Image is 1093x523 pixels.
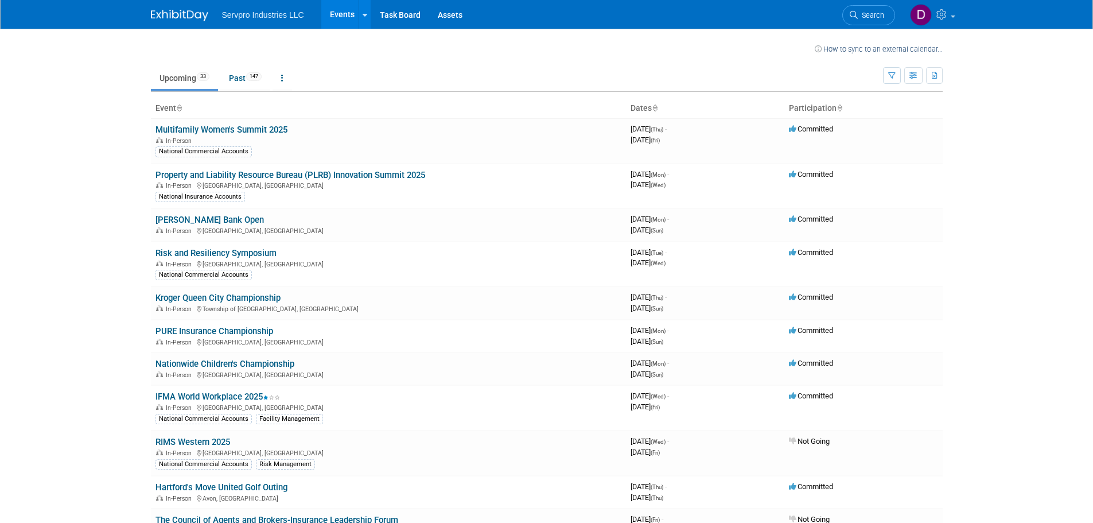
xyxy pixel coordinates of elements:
[166,404,195,412] span: In-Person
[631,293,667,301] span: [DATE]
[665,482,667,491] span: -
[631,402,660,411] span: [DATE]
[789,293,833,301] span: Committed
[651,328,666,334] span: (Mon)
[651,517,660,523] span: (Fri)
[631,392,669,400] span: [DATE]
[631,437,669,445] span: [DATE]
[789,359,833,367] span: Committed
[155,359,294,369] a: Nationwide Children's Championship
[651,260,666,266] span: (Wed)
[651,404,660,410] span: (Fri)
[652,103,658,113] a: Sort by Start Date
[789,482,833,491] span: Committed
[166,261,195,268] span: In-Person
[156,450,163,455] img: In-Person Event
[156,182,163,188] img: In-Person Event
[789,437,830,445] span: Not Going
[651,450,660,456] span: (Fri)
[155,146,252,157] div: National Commercial Accounts
[789,326,833,335] span: Committed
[651,484,663,490] span: (Thu)
[837,103,842,113] a: Sort by Participation Type
[155,226,621,235] div: [GEOGRAPHIC_DATA], [GEOGRAPHIC_DATA]
[789,392,833,400] span: Committed
[665,248,667,257] span: -
[166,137,195,145] span: In-Person
[155,459,252,470] div: National Commercial Accounts
[155,125,287,135] a: Multifamily Women's Summit 2025
[156,404,163,410] img: In-Person Event
[155,493,621,502] div: Avon, [GEOGRAPHIC_DATA]
[151,10,208,21] img: ExhibitDay
[155,259,621,268] div: [GEOGRAPHIC_DATA], [GEOGRAPHIC_DATA]
[176,103,182,113] a: Sort by Event Name
[651,439,666,445] span: (Wed)
[166,495,195,502] span: In-Person
[631,493,663,502] span: [DATE]
[246,72,262,81] span: 147
[156,305,163,311] img: In-Person Event
[155,448,621,457] div: [GEOGRAPHIC_DATA], [GEOGRAPHIC_DATA]
[631,448,660,456] span: [DATE]
[166,182,195,189] span: In-Person
[256,414,323,424] div: Facility Management
[155,180,621,189] div: [GEOGRAPHIC_DATA], [GEOGRAPHIC_DATA]
[631,326,669,335] span: [DATE]
[166,450,195,457] span: In-Person
[631,304,663,312] span: [DATE]
[155,293,281,303] a: Kroger Queen City Championship
[665,293,667,301] span: -
[631,482,667,491] span: [DATE]
[789,125,833,133] span: Committed
[651,305,663,312] span: (Sun)
[631,248,667,257] span: [DATE]
[626,99,784,118] th: Dates
[155,170,425,180] a: Property and Liability Resource Bureau (PLRB) Innovation Summit 2025
[667,170,669,179] span: -
[651,495,663,501] span: (Thu)
[858,11,884,20] span: Search
[155,392,280,402] a: IFMA World Workplace 2025
[155,414,252,424] div: National Commercial Accounts
[667,437,669,445] span: -
[651,182,666,188] span: (Wed)
[156,495,163,501] img: In-Person Event
[155,270,252,280] div: National Commercial Accounts
[665,125,667,133] span: -
[651,295,663,301] span: (Thu)
[651,250,663,256] span: (Tue)
[222,10,304,20] span: Servpro Industries LLC
[155,482,287,493] a: Hartford's Move United Golf Outing
[156,137,163,143] img: In-Person Event
[166,305,195,313] span: In-Person
[156,261,163,266] img: In-Person Event
[156,339,163,344] img: In-Person Event
[789,248,833,257] span: Committed
[667,392,669,400] span: -
[667,359,669,367] span: -
[631,170,669,179] span: [DATE]
[156,227,163,233] img: In-Person Event
[784,99,943,118] th: Participation
[156,371,163,377] img: In-Person Event
[667,215,669,223] span: -
[651,371,663,378] span: (Sun)
[789,170,833,179] span: Committed
[166,371,195,379] span: In-Person
[155,402,621,412] div: [GEOGRAPHIC_DATA], [GEOGRAPHIC_DATA]
[197,72,209,81] span: 33
[631,226,663,234] span: [DATE]
[651,361,666,367] span: (Mon)
[155,248,277,258] a: Risk and Resiliency Symposium
[155,304,621,313] div: Township of [GEOGRAPHIC_DATA], [GEOGRAPHIC_DATA]
[631,370,663,378] span: [DATE]
[155,370,621,379] div: [GEOGRAPHIC_DATA], [GEOGRAPHIC_DATA]
[220,67,270,89] a: Past147
[631,215,669,223] span: [DATE]
[155,215,264,225] a: [PERSON_NAME] Bank Open
[631,359,669,367] span: [DATE]
[651,339,663,345] span: (Sun)
[815,45,943,53] a: How to sync to an external calendar...
[155,337,621,346] div: [GEOGRAPHIC_DATA], [GEOGRAPHIC_DATA]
